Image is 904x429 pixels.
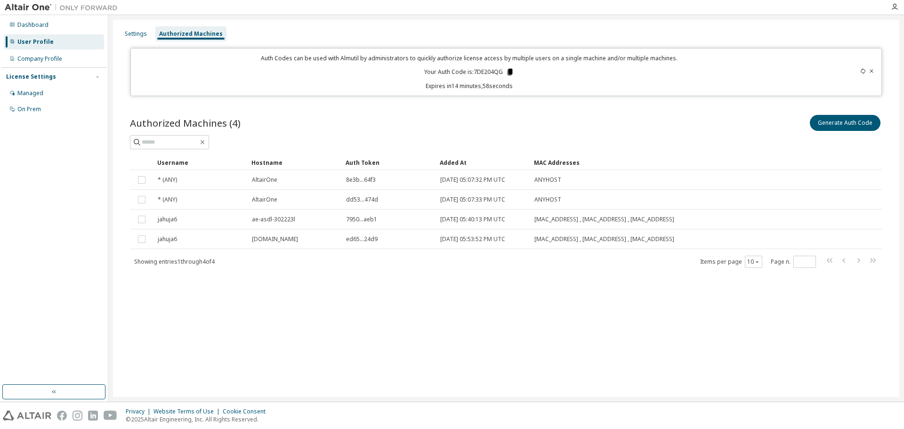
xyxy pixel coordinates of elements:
[252,235,298,243] span: [DOMAIN_NAME]
[534,155,786,170] div: MAC Addresses
[424,68,514,76] p: Your Auth Code is: 7DE204QG
[440,235,505,243] span: [DATE] 05:53:52 PM UTC
[346,235,378,243] span: ed65...24d9
[73,411,82,421] img: instagram.svg
[252,216,295,223] span: ae-asdl-302223l
[104,411,117,421] img: youtube.svg
[158,196,177,203] span: * (ANY)
[6,73,56,81] div: License Settings
[440,176,505,184] span: [DATE] 05:07:32 PM UTC
[747,258,760,266] button: 10
[534,235,674,243] span: [MAC_ADDRESS] , [MAC_ADDRESS] , [MAC_ADDRESS]
[137,82,802,90] p: Expires in 14 minutes, 58 seconds
[17,55,62,63] div: Company Profile
[126,408,153,415] div: Privacy
[534,196,561,203] span: ANYHOST
[534,176,561,184] span: ANYHOST
[534,216,674,223] span: [MAC_ADDRESS] , [MAC_ADDRESS] , [MAC_ADDRESS]
[440,155,526,170] div: Added At
[157,155,244,170] div: Username
[17,105,41,113] div: On Prem
[158,176,177,184] span: * (ANY)
[810,115,880,131] button: Generate Auth Code
[134,258,215,266] span: Showing entries 1 through 4 of 4
[771,256,816,268] span: Page n.
[137,54,802,62] p: Auth Codes can be used with Almutil by administrators to quickly authorize license access by mult...
[88,411,98,421] img: linkedin.svg
[252,196,277,203] span: AltairOne
[223,408,271,415] div: Cookie Consent
[125,30,147,38] div: Settings
[3,411,51,421] img: altair_logo.svg
[17,38,54,46] div: User Profile
[700,256,762,268] span: Items per page
[346,155,432,170] div: Auth Token
[130,116,241,130] span: Authorized Machines (4)
[346,176,376,184] span: 8e3b...64f3
[57,411,67,421] img: facebook.svg
[158,216,177,223] span: jahuja6
[440,196,505,203] span: [DATE] 05:07:33 PM UTC
[251,155,338,170] div: Hostname
[17,89,43,97] div: Managed
[5,3,122,12] img: Altair One
[252,176,277,184] span: AltairOne
[346,216,377,223] span: 7950...aeb1
[159,30,223,38] div: Authorized Machines
[126,415,271,423] p: © 2025 Altair Engineering, Inc. All Rights Reserved.
[153,408,223,415] div: Website Terms of Use
[158,235,177,243] span: jahuja6
[346,196,378,203] span: dd53...474d
[440,216,505,223] span: [DATE] 05:40:13 PM UTC
[17,21,48,29] div: Dashboard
